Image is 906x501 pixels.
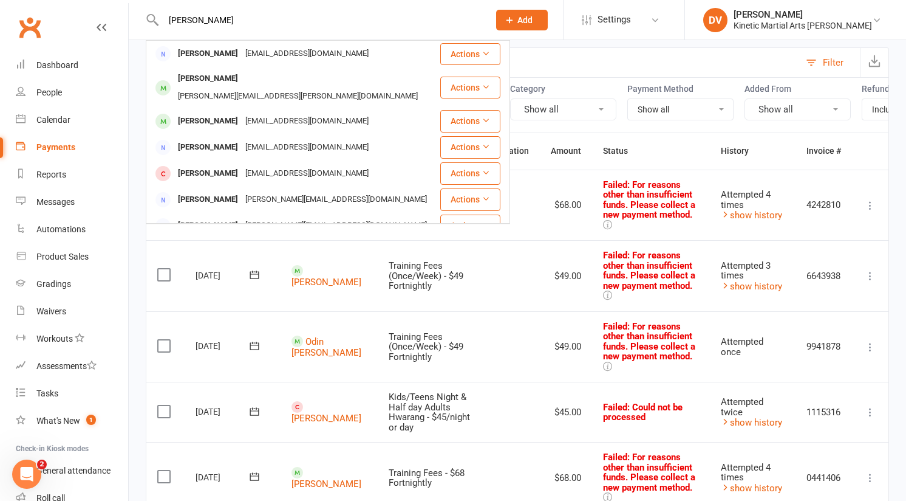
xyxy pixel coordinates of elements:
[16,457,128,485] a: General attendance kiosk mode
[795,382,852,442] td: 1115316
[603,321,695,362] span: : For reasons other than insufficient funds. Please collect a new payment method.
[721,396,763,418] span: Attempted twice
[721,417,782,428] a: show history
[598,6,631,33] span: Settings
[734,9,872,20] div: [PERSON_NAME]
[16,79,128,106] a: People
[440,215,500,237] button: Actions
[242,112,372,130] div: [EMAIL_ADDRESS][DOMAIN_NAME]
[16,188,128,216] a: Messages
[710,133,795,169] th: History
[242,139,372,156] div: [EMAIL_ADDRESS][DOMAIN_NAME]
[795,311,852,382] td: 9941878
[196,402,251,421] div: [DATE]
[540,133,592,169] th: Amount
[795,170,852,241] td: 4242810
[721,189,771,210] span: Attempted 4 times
[36,466,111,475] div: General attendance
[440,77,500,98] button: Actions
[16,161,128,188] a: Reports
[510,98,616,120] button: Show all
[16,106,128,134] a: Calendar
[291,479,361,489] a: [PERSON_NAME]
[603,452,695,493] span: : For reasons other than insufficient funds. Please collect a new payment method.
[16,325,128,353] a: Workouts
[36,334,73,344] div: Workouts
[16,216,128,243] a: Automations
[592,133,710,169] th: Status
[603,179,695,221] span: Failed
[36,197,75,207] div: Messages
[721,462,771,483] span: Attempted 4 times
[36,115,70,125] div: Calendar
[36,306,66,316] div: Waivers
[174,70,242,88] div: [PERSON_NAME]
[174,88,421,105] div: [PERSON_NAME][EMAIL_ADDRESS][PERSON_NAME][DOMAIN_NAME]
[440,162,500,184] button: Actions
[12,460,41,489] iframe: Intercom live chat
[196,336,251,355] div: [DATE]
[174,165,242,182] div: [PERSON_NAME]
[389,468,465,489] span: Training Fees - $68 Fortnightly
[510,84,616,94] label: Category
[540,382,592,442] td: $45.00
[291,336,361,359] a: Odin [PERSON_NAME]
[36,142,75,152] div: Payments
[16,134,128,161] a: Payments
[174,191,242,209] div: [PERSON_NAME]
[484,133,540,169] th: Location
[36,60,78,70] div: Dashboard
[16,271,128,298] a: Gradings
[703,8,727,32] div: DV
[36,224,86,234] div: Automations
[389,392,470,433] span: Kids/Teens Night & Half day Adults Hwarang - $45/night or day
[627,84,734,94] label: Payment Method
[603,321,695,362] span: Failed
[36,361,97,371] div: Assessments
[603,250,695,291] span: Failed
[540,240,592,311] td: $49.00
[196,266,251,285] div: [DATE]
[174,139,242,156] div: [PERSON_NAME]
[389,260,463,291] span: Training Fees (Once/Week) - $49 Fortnightly
[721,483,782,494] a: show history
[291,413,361,424] a: [PERSON_NAME]
[37,460,47,469] span: 2
[603,250,695,291] span: : For reasons other than insufficient funds. Please collect a new payment method.
[603,179,695,221] span: : For reasons other than insufficient funds. Please collect a new payment method.
[16,243,128,271] a: Product Sales
[196,468,251,486] div: [DATE]
[174,45,242,63] div: [PERSON_NAME]
[242,217,431,235] div: [PERSON_NAME][EMAIL_ADDRESS][DOMAIN_NAME]
[174,217,242,235] div: [PERSON_NAME]
[440,188,500,210] button: Actions
[16,407,128,435] a: What's New1
[721,281,782,292] a: show history
[603,402,683,423] span: Failed
[721,210,782,221] a: show history
[86,415,96,425] span: 1
[15,12,45,43] a: Clubworx
[16,353,128,380] a: Assessments
[160,12,480,29] input: Search...
[36,416,80,426] div: What's New
[603,402,683,423] span: : Could not be processed
[174,112,242,130] div: [PERSON_NAME]
[744,84,851,94] label: Added From
[496,10,548,30] button: Add
[36,389,58,398] div: Tasks
[603,452,695,493] span: Failed
[795,240,852,311] td: 6643938
[721,260,771,282] span: Attempted 3 times
[734,20,872,31] div: Kinetic Martial Arts [PERSON_NAME]
[16,380,128,407] a: Tasks
[389,331,463,362] span: Training Fees (Once/Week) - $49 Fortnightly
[36,252,89,261] div: Product Sales
[517,15,533,25] span: Add
[242,45,372,63] div: [EMAIL_ADDRESS][DOMAIN_NAME]
[36,170,66,179] div: Reports
[800,48,860,77] button: Filter
[16,298,128,325] a: Waivers
[36,279,71,289] div: Gradings
[540,170,592,241] td: $68.00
